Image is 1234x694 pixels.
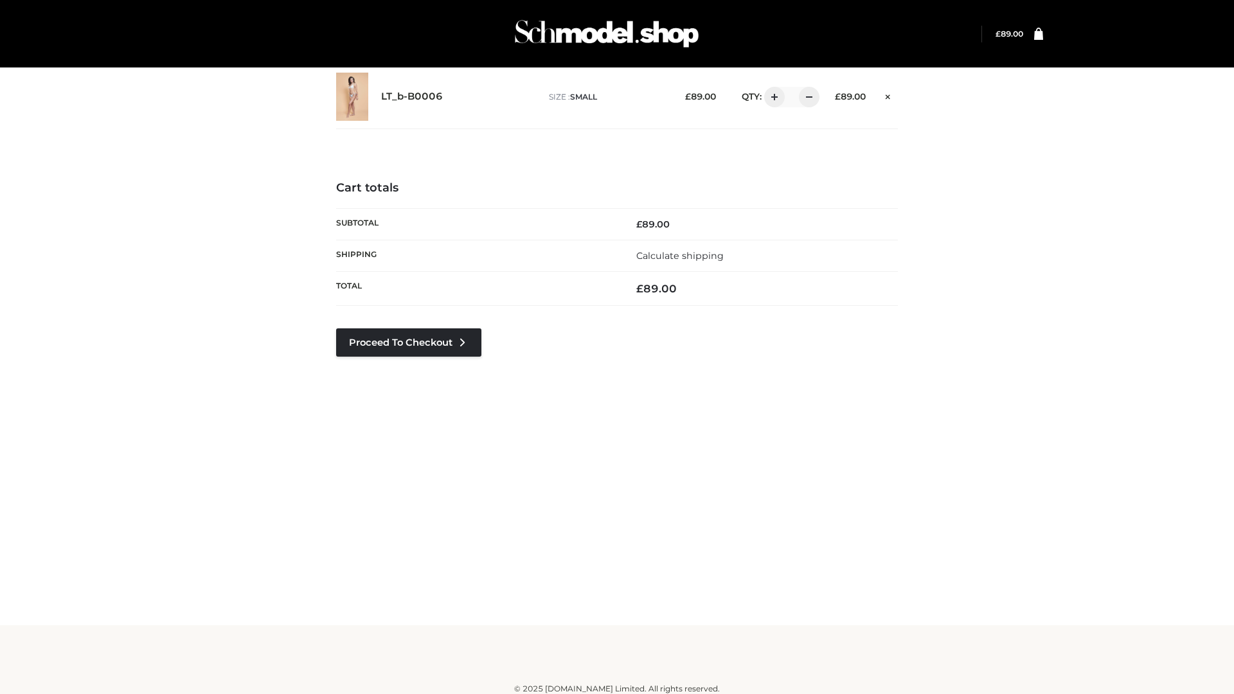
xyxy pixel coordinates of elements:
bdi: 89.00 [636,282,677,295]
img: Schmodel Admin 964 [510,8,703,59]
div: QTY: [729,87,815,107]
span: £ [835,91,841,102]
bdi: 89.00 [996,29,1023,39]
span: £ [636,218,642,230]
a: Remove this item [879,87,898,103]
h4: Cart totals [336,181,898,195]
th: Shipping [336,240,617,271]
span: SMALL [570,92,597,102]
a: £89.00 [996,29,1023,39]
th: Total [336,272,617,306]
span: £ [996,29,1001,39]
bdi: 89.00 [685,91,716,102]
img: LT_b-B0006 - SMALL [336,73,368,121]
th: Subtotal [336,208,617,240]
bdi: 89.00 [636,218,670,230]
a: Calculate shipping [636,250,724,262]
a: LT_b-B0006 [381,91,443,103]
bdi: 89.00 [835,91,866,102]
p: size : [549,91,665,103]
a: Proceed to Checkout [336,328,481,357]
span: £ [685,91,691,102]
span: £ [636,282,643,295]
